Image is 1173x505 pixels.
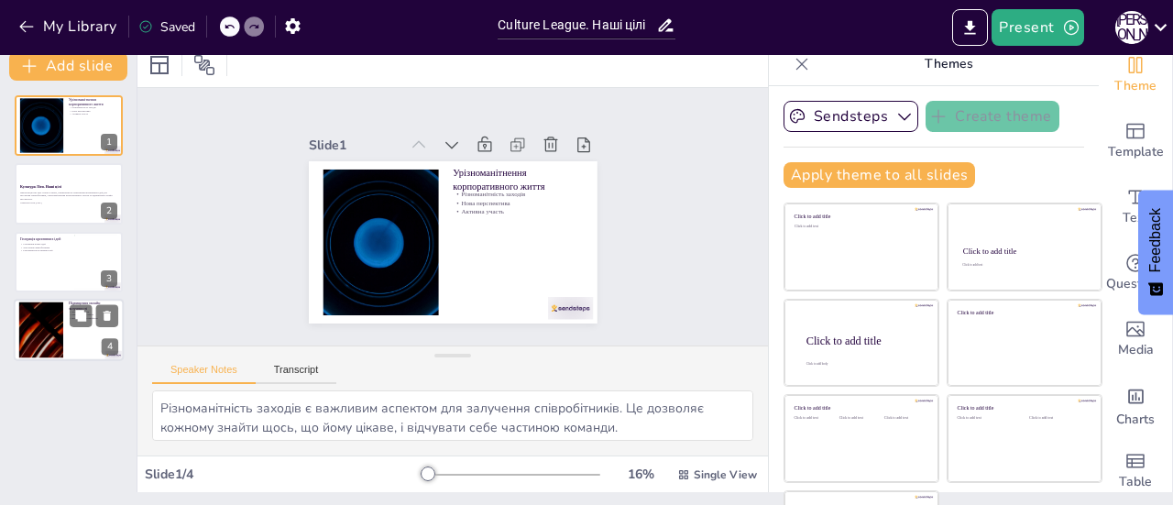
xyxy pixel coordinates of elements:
[1123,208,1148,228] span: Text
[1114,76,1157,96] span: Theme
[952,9,988,46] button: Export to PowerPoint
[101,270,117,287] div: 3
[69,97,117,107] p: Урізноманітнення корпоративного життя
[806,334,924,346] div: Click to add title
[96,305,118,327] button: Delete Slide
[817,42,1080,86] p: Themes
[1115,11,1148,44] div: А [PERSON_NAME]
[1119,472,1152,492] span: Table
[14,12,125,41] button: My Library
[884,416,926,421] div: Click to add text
[1099,372,1172,438] div: Add charts and graphs
[101,203,117,219] div: 2
[20,236,69,242] p: Генерація креативних ідей
[795,405,926,412] div: Click to add title
[1115,9,1148,46] button: А [PERSON_NAME]
[152,390,753,441] textarea: Різноманітність заходів є важливим аспектом для залучення співробітників. Це дозволяє кожному зна...
[145,50,174,80] div: Layout
[806,362,922,366] div: Click to add body
[795,416,836,421] div: Click to add text
[69,109,117,113] p: Нова перспектива
[20,242,69,246] p: Створення нових ідей
[138,18,195,36] div: Saved
[1099,108,1172,174] div: Add ready made slides
[619,466,663,483] div: 16 %
[1099,240,1172,306] div: Get real-time input from your audience
[9,51,127,81] button: Add slide
[145,466,424,483] div: Slide 1 / 4
[1108,142,1164,162] span: Template
[963,247,1085,256] div: Click to add title
[958,405,1089,412] div: Click to add title
[102,339,118,356] div: 4
[958,309,1089,315] div: Click to add title
[795,225,926,229] div: Click to add text
[1029,416,1087,421] div: Click to add text
[1138,190,1173,314] button: Feedback - Show survey
[1118,340,1154,360] span: Media
[453,210,555,303] p: Активна участь
[498,12,655,38] input: Insert title
[795,214,926,220] div: Click to add title
[152,364,256,384] button: Speaker Notes
[839,416,881,421] div: Click to add text
[1099,174,1172,240] div: Add text boxes
[20,184,61,188] strong: Культура Ліги. Наші цілі
[1116,410,1155,430] span: Charts
[459,203,562,296] p: Нова перспектива
[69,113,117,116] p: Активна участь
[20,190,117,200] p: Презентація про цілі Culture League, спрямовані на генерування креативних ідей для залучення спів...
[468,180,583,287] p: Урізноманітнення корпоративного життя
[388,60,466,134] div: Slide 1
[694,467,757,482] span: Single View
[466,196,568,290] p: Різноманітність заходів
[1147,208,1164,272] span: Feedback
[784,162,975,188] button: Apply theme to all slides
[14,299,124,361] div: 4
[962,264,1084,268] div: Click to add text
[69,302,118,312] p: Підвищення онлайн залученості
[1106,274,1166,294] span: Questions
[926,101,1059,132] button: Create theme
[20,246,69,249] p: Залучення співробітників
[193,54,215,76] span: Position
[20,200,117,203] p: Generated with [URL]
[69,317,118,321] p: Використання платформ
[256,364,337,384] button: Transcript
[101,134,117,150] div: 1
[992,9,1083,46] button: Present
[69,310,118,313] p: Ділитися ідеями
[1099,306,1172,372] div: Add images, graphics, shapes or video
[15,95,123,156] div: 1
[1099,42,1172,108] div: Change the overall theme
[20,249,69,253] p: Різноманітність активностей
[69,105,117,109] p: Різноманітність заходів
[784,101,918,132] button: Sendsteps
[15,163,123,224] div: 2
[69,313,118,317] p: Максимальна участь
[15,232,123,292] div: 3
[70,305,92,327] button: Duplicate Slide
[958,416,1015,421] div: Click to add text
[1099,438,1172,504] div: Add a table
